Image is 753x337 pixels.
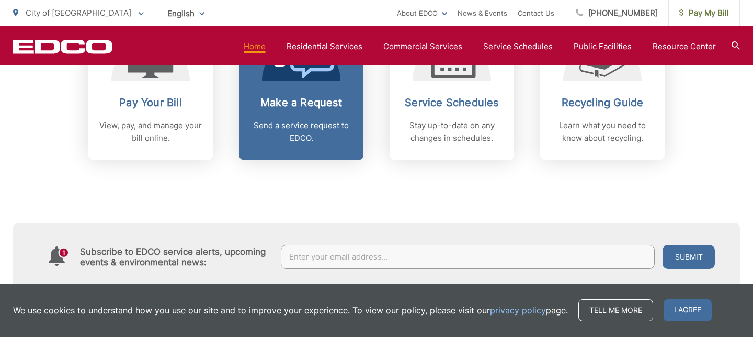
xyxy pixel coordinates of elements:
a: Service Schedules [483,40,553,53]
span: Pay My Bill [679,7,729,19]
p: We use cookies to understand how you use our site and to improve your experience. To view our pol... [13,304,568,317]
a: Resource Center [653,40,716,53]
a: Residential Services [287,40,362,53]
a: News & Events [458,7,507,19]
h2: Make a Request [249,96,353,109]
p: Learn what you need to know about recycling. [551,119,654,144]
p: Send a service request to EDCO. [249,119,353,144]
a: privacy policy [490,304,546,317]
h4: Subscribe to EDCO service alerts, upcoming events & environmental news: [80,246,270,267]
a: EDCD logo. Return to the homepage. [13,39,112,54]
h2: Recycling Guide [551,96,654,109]
a: Public Facilities [574,40,632,53]
a: Tell me more [578,299,653,321]
a: About EDCO [397,7,447,19]
input: Enter your email address... [281,245,655,269]
h2: Service Schedules [400,96,504,109]
button: Submit [663,245,715,269]
a: Recycling Guide Learn what you need to know about recycling. [540,13,665,160]
a: Service Schedules Stay up-to-date on any changes in schedules. [390,13,514,160]
a: Make a Request Send a service request to EDCO. [239,13,363,160]
p: View, pay, and manage your bill online. [99,119,202,144]
a: Contact Us [518,7,554,19]
p: Stay up-to-date on any changes in schedules. [400,119,504,144]
span: English [159,4,212,23]
span: City of [GEOGRAPHIC_DATA] [26,8,131,18]
a: Home [244,40,266,53]
a: Pay Your Bill View, pay, and manage your bill online. [88,13,213,160]
span: I agree [664,299,712,321]
a: Commercial Services [383,40,462,53]
h2: Pay Your Bill [99,96,202,109]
